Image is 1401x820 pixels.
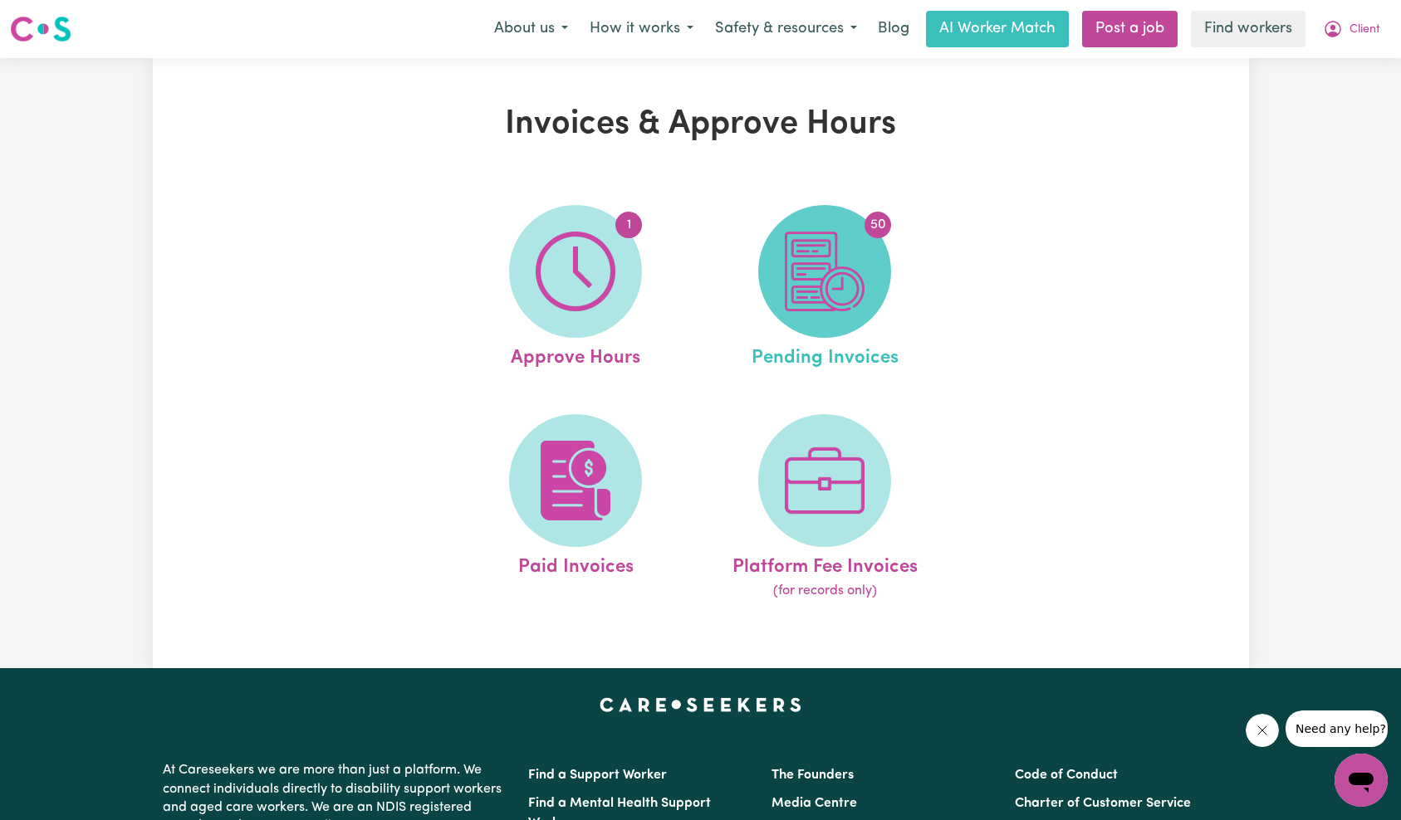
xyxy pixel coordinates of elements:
a: Media Centre [772,797,857,810]
a: AI Worker Match [926,11,1069,47]
iframe: Button to launch messaging window [1335,754,1388,807]
a: Careseekers logo [10,10,71,48]
a: Approve Hours [456,205,695,373]
a: Platform Fee Invoices(for records only) [705,414,944,602]
a: The Founders [772,769,854,782]
span: Pending Invoices [752,338,899,373]
span: (for records only) [773,581,877,601]
iframe: Message from company [1286,710,1388,747]
a: Find a Support Worker [528,769,667,782]
span: Paid Invoices [518,547,634,582]
button: My Account [1312,12,1391,46]
button: About us [483,12,579,46]
a: Careseekers home page [600,698,801,711]
a: Charter of Customer Service [1015,797,1191,810]
span: Client [1350,21,1380,39]
iframe: Close message [1246,714,1279,747]
span: Platform Fee Invoices [732,547,918,582]
a: Pending Invoices [705,205,944,373]
a: Blog [868,11,919,47]
span: 1 [615,212,642,238]
span: Approve Hours [511,338,640,373]
h1: Invoices & Approve Hours [345,105,1056,144]
button: Safety & resources [704,12,868,46]
a: Find workers [1191,11,1305,47]
a: Post a job [1082,11,1178,47]
button: How it works [579,12,704,46]
a: Code of Conduct [1015,769,1118,782]
img: Careseekers logo [10,14,71,44]
span: 50 [865,212,891,238]
a: Paid Invoices [456,414,695,602]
